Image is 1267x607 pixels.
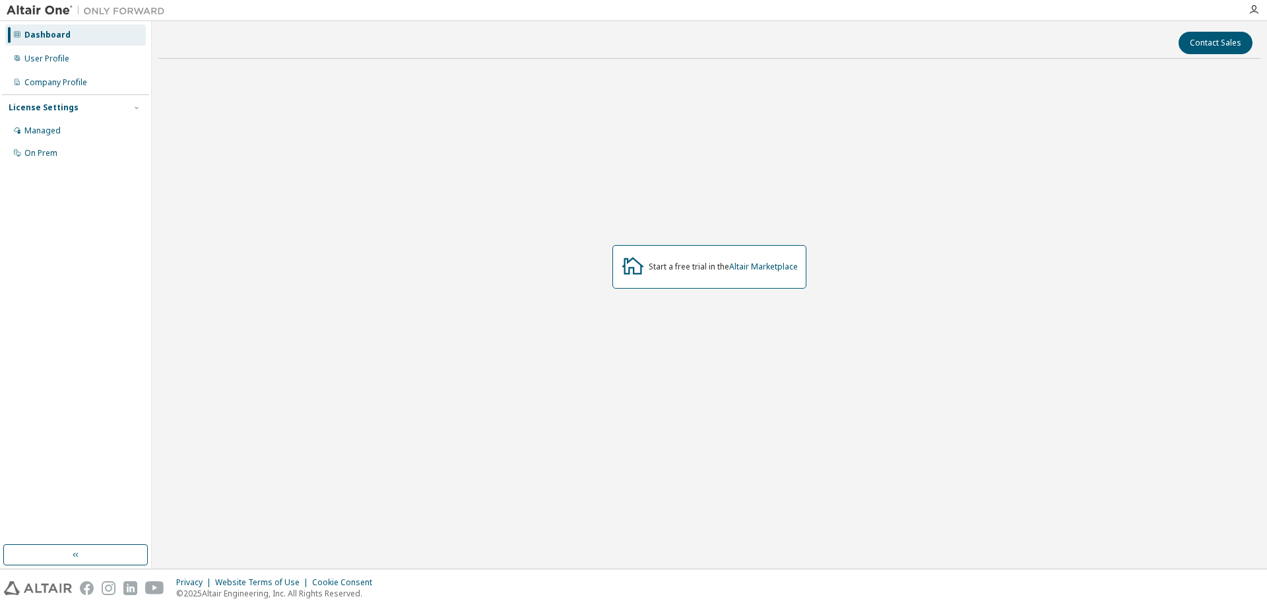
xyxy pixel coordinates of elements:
div: Start a free trial in the [649,262,798,272]
img: facebook.svg [80,581,94,595]
div: Company Profile [24,77,87,88]
div: User Profile [24,54,69,64]
a: Altair Marketplace [729,261,798,272]
button: Contact Sales [1179,32,1252,54]
div: Website Terms of Use [215,577,312,588]
img: Altair One [7,4,172,17]
div: Privacy [176,577,215,588]
img: altair_logo.svg [4,581,72,595]
img: youtube.svg [145,581,164,595]
div: License Settings [9,102,79,113]
img: instagram.svg [102,581,115,595]
img: linkedin.svg [123,581,137,595]
div: Managed [24,125,61,136]
div: On Prem [24,148,57,159]
div: Cookie Consent [312,577,380,588]
p: © 2025 Altair Engineering, Inc. All Rights Reserved. [176,588,380,599]
div: Dashboard [24,30,71,40]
